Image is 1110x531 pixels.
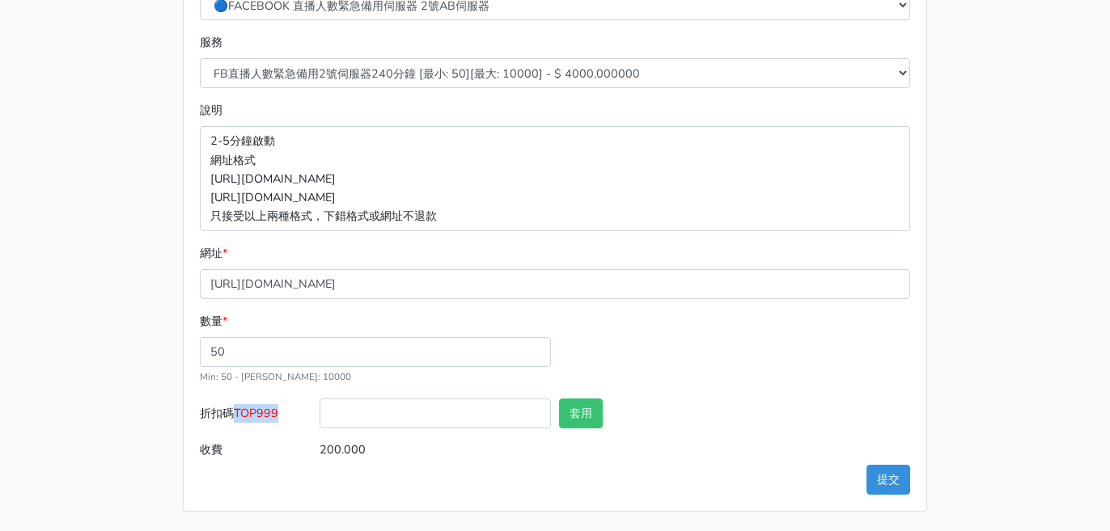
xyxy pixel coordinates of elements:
label: 折扣碼 [196,398,316,435]
input: 格式為https://www.facebook.com/topfblive/videos/123456789/ [200,269,910,299]
label: 網址 [200,244,227,263]
p: 2-5分鐘啟動 網址格式 [URL][DOMAIN_NAME] [URL][DOMAIN_NAME] 只接受以上兩種格式，下錯格式或網址不退款 [200,126,910,230]
label: 數量 [200,312,227,331]
label: 服務 [200,33,222,52]
label: 收費 [196,435,316,465]
button: 套用 [559,398,603,428]
button: 提交 [866,465,910,495]
small: Min: 50 - [PERSON_NAME]: 10000 [200,370,351,383]
label: 說明 [200,101,222,120]
span: TOP999 [234,405,278,421]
